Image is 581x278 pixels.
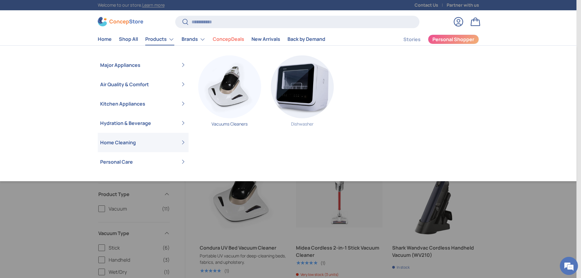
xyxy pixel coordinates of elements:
[403,34,421,45] a: Stories
[178,33,209,45] summary: Brands
[3,165,115,186] textarea: Type your message and hit 'Enter'
[287,33,325,45] a: Back by Demand
[31,34,102,42] div: Chat with us now
[213,33,244,45] a: ConcepDeals
[428,34,479,44] a: Personal Shopper
[389,33,479,45] nav: Secondary
[98,17,143,26] img: ConcepStore
[251,33,280,45] a: New Arrivals
[432,37,474,42] span: Personal Shopper
[99,3,114,18] div: Minimize live chat window
[119,33,138,45] a: Shop All
[35,76,84,137] span: We're online!
[98,33,112,45] a: Home
[142,33,178,45] summary: Products
[98,33,325,45] nav: Primary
